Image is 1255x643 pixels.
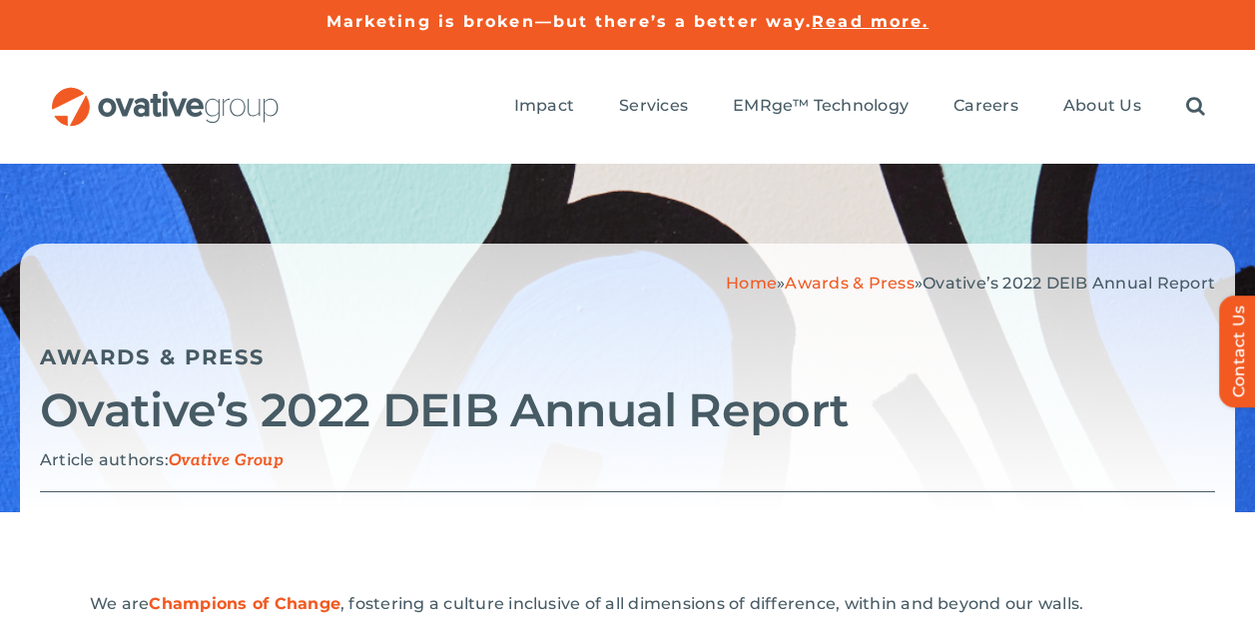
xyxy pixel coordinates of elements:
a: Impact [514,96,574,118]
a: Awards & Press [785,274,914,293]
a: EMRge™ Technology [733,96,909,118]
a: Marketing is broken—but there’s a better way. [326,12,813,31]
span: Services [619,96,688,116]
a: Services [619,96,688,118]
a: About Us [1063,96,1141,118]
a: Search [1186,96,1205,118]
a: Home [726,274,777,293]
span: EMRge™ Technology [733,96,909,116]
p: We are , fostering a culture inclusive of all dimensions of difference, within and beyond our walls. [90,594,1165,614]
span: Careers [953,96,1018,116]
span: Impact [514,96,574,116]
a: Careers [953,96,1018,118]
span: Ovative Group [169,451,284,470]
span: » » [726,274,1215,293]
a: Awards & Press [40,344,265,369]
span: Ovative’s 2022 DEIB Annual Report [923,274,1215,293]
a: Champions of Change [149,594,340,613]
a: OG_Full_horizontal_RGB [50,85,281,104]
nav: Menu [514,75,1205,139]
span: About Us [1063,96,1141,116]
a: Read more. [812,12,929,31]
p: Article authors: [40,450,1215,471]
h2: Ovative’s 2022 DEIB Annual Report [40,385,1215,435]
